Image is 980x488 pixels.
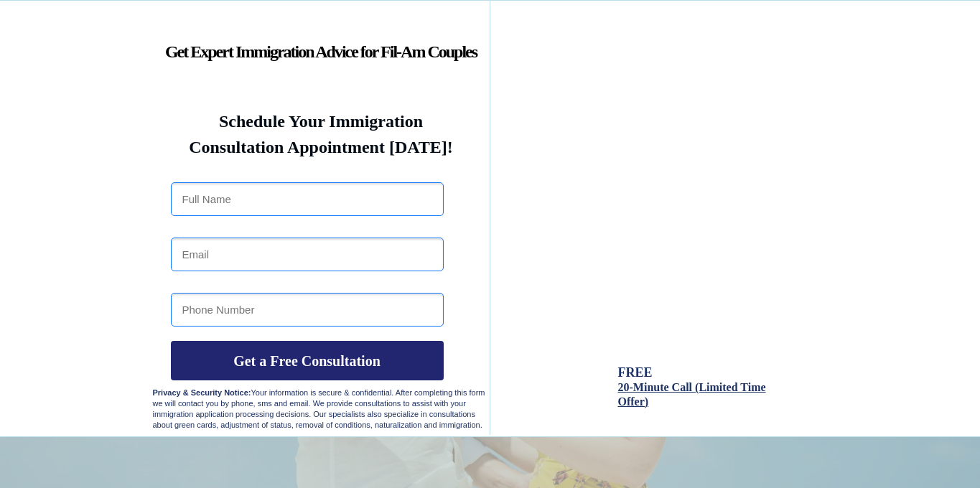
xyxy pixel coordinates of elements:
[153,388,485,429] span: Your information is secure & confidential. After completing this form we will contact you by phon...
[219,112,423,131] strong: Schedule Your Immigration
[618,381,766,408] span: 20-Minute Call (Limited Time Offer)
[171,182,444,216] input: Full Name
[171,293,444,327] input: Phone Number
[171,341,444,380] button: Get a Free Consultation
[171,352,444,370] span: Get a Free Consultation
[171,238,444,271] input: Email
[189,138,453,156] strong: Consultation Appointment [DATE]!
[153,388,251,397] strong: Privacy & Security Notice:
[165,42,477,61] strong: Get Expert Immigration Advice for Fil-Am Couples
[618,382,766,408] a: 20-Minute Call (Limited Time Offer)
[618,365,653,380] span: FREE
